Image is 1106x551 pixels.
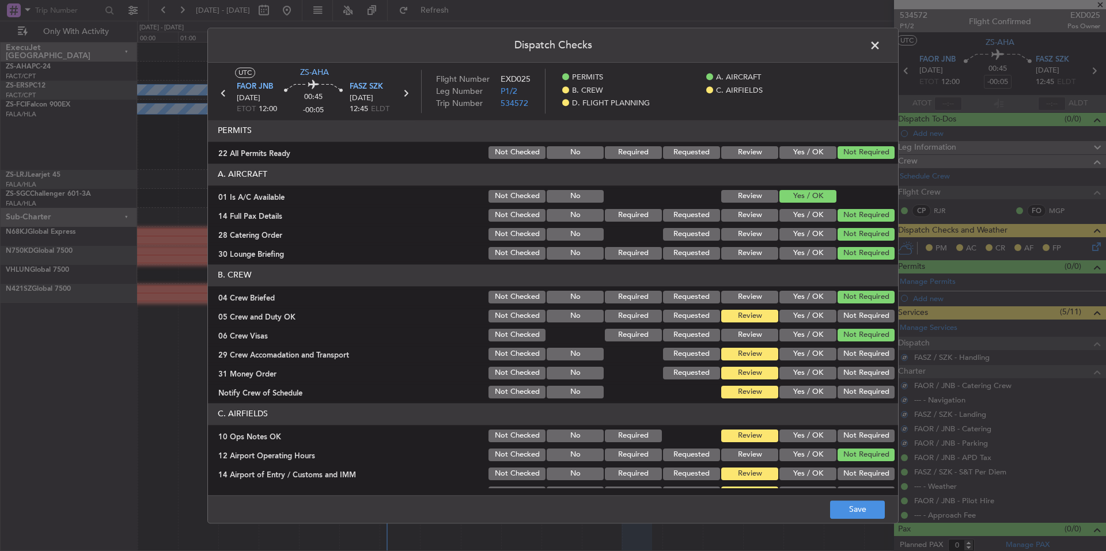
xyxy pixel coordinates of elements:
button: Not Required [838,329,895,341]
button: Not Required [838,468,895,480]
button: Not Required [838,386,895,398]
button: Not Required [838,367,895,379]
button: Not Required [838,291,895,303]
button: Not Required [838,146,895,159]
header: Dispatch Checks [208,28,898,63]
button: Not Required [838,430,895,442]
button: Not Required [838,310,895,322]
button: Not Required [838,348,895,360]
button: Not Required [838,449,895,461]
button: Not Required [838,487,895,499]
button: Not Required [838,247,895,260]
button: Not Required [838,209,895,222]
button: Not Required [838,228,895,241]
